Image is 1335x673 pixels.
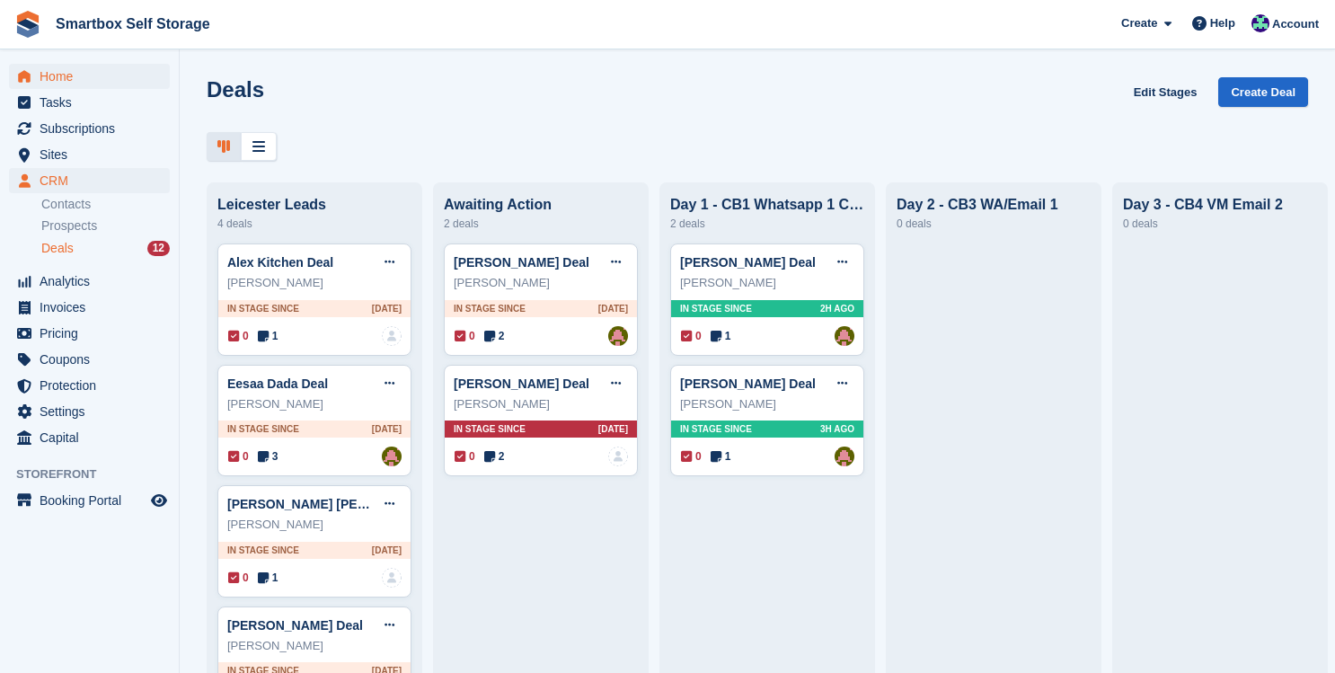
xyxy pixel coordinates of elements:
span: Booking Portal [40,488,147,513]
a: menu [9,373,170,398]
div: 0 deals [897,213,1091,235]
span: Subscriptions [40,116,147,141]
div: Awaiting Action [444,197,638,213]
a: Alex Kitchen Deal [227,255,333,270]
span: Analytics [40,269,147,294]
span: Help [1210,14,1235,32]
div: Day 3 - CB4 VM Email 2 [1123,197,1317,213]
span: 0 [455,328,475,344]
span: Create [1121,14,1157,32]
a: Smartbox Self Storage [49,9,217,39]
span: Deals [41,240,74,257]
span: 1 [258,328,278,344]
div: [PERSON_NAME] [227,274,402,292]
div: [PERSON_NAME] [227,395,402,413]
a: [PERSON_NAME] Deal [454,376,589,391]
img: Alex Selenitsas [382,447,402,466]
span: [DATE] [372,302,402,315]
a: menu [9,321,170,346]
img: deal-assignee-blank [382,568,402,588]
img: deal-assignee-blank [608,447,628,466]
span: [DATE] [598,302,628,315]
div: [PERSON_NAME] [454,395,628,413]
span: 1 [711,448,731,465]
span: [DATE] [372,422,402,436]
span: 0 [455,448,475,465]
span: Invoices [40,295,147,320]
span: Pricing [40,321,147,346]
span: 2 [484,448,505,465]
span: 2 [484,328,505,344]
div: [PERSON_NAME] [227,637,402,655]
a: Create Deal [1218,77,1308,107]
div: [PERSON_NAME] [680,395,854,413]
a: menu [9,295,170,320]
a: menu [9,425,170,450]
img: Alex Selenitsas [608,326,628,346]
a: [PERSON_NAME] [PERSON_NAME] [227,497,442,511]
span: In stage since [227,544,299,557]
a: Alex Selenitsas [835,447,854,466]
div: 0 deals [1123,213,1317,235]
a: Alex Selenitsas [835,326,854,346]
div: Day 2 - CB3 WA/Email 1 [897,197,1091,213]
span: 0 [681,328,702,344]
span: 3H AGO [820,422,854,436]
span: Capital [40,425,147,450]
a: Eesaa Dada Deal [227,376,328,391]
img: Roger Canham [1251,14,1269,32]
span: [DATE] [372,544,402,557]
a: [PERSON_NAME] Deal [454,255,589,270]
span: 0 [681,448,702,465]
a: Prospects [41,217,170,235]
span: Sites [40,142,147,167]
div: 2 deals [444,213,638,235]
a: menu [9,347,170,372]
span: Account [1272,15,1319,33]
span: In stage since [680,422,752,436]
span: 3 [258,448,278,465]
a: menu [9,269,170,294]
span: CRM [40,168,147,193]
a: menu [9,64,170,89]
a: Preview store [148,490,170,511]
span: Protection [40,373,147,398]
a: menu [9,488,170,513]
a: Contacts [41,196,170,213]
span: 1 [711,328,731,344]
a: [PERSON_NAME] Deal [680,255,816,270]
a: Edit Stages [1127,77,1205,107]
a: [PERSON_NAME] Deal [227,618,363,633]
div: Day 1 - CB1 Whatsapp 1 CB2 [670,197,864,213]
a: menu [9,90,170,115]
div: [PERSON_NAME] [227,516,402,534]
span: [DATE] [598,422,628,436]
span: Tasks [40,90,147,115]
span: 0 [228,448,249,465]
a: menu [9,399,170,424]
div: 2 deals [670,213,864,235]
span: In stage since [680,302,752,315]
span: 2H AGO [820,302,854,315]
div: [PERSON_NAME] [680,274,854,292]
div: Leicester Leads [217,197,411,213]
a: menu [9,116,170,141]
img: stora-icon-8386f47178a22dfd0bd8f6a31ec36ba5ce8667c1dd55bd0f319d3a0aa187defe.svg [14,11,41,38]
span: In stage since [227,422,299,436]
a: [PERSON_NAME] Deal [680,376,816,391]
span: 0 [228,328,249,344]
span: Storefront [16,465,179,483]
a: menu [9,142,170,167]
div: [PERSON_NAME] [454,274,628,292]
span: Settings [40,399,147,424]
span: In stage since [227,302,299,315]
a: Deals 12 [41,239,170,258]
span: In stage since [454,302,526,315]
span: Home [40,64,147,89]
